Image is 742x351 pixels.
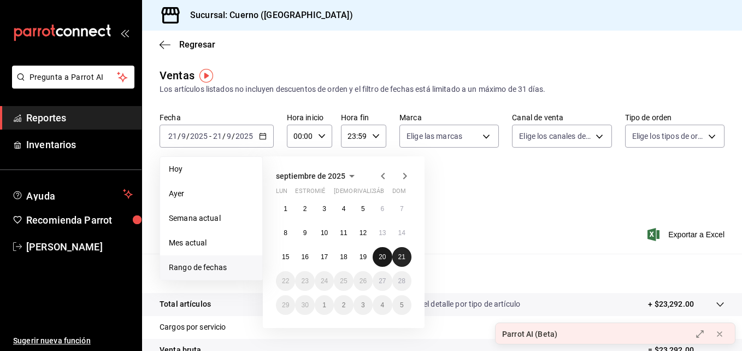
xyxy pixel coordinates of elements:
abbr: 3 de septiembre de 2025 [322,205,326,213]
span: Semana actual [169,213,254,224]
abbr: 23 de septiembre de 2025 [301,277,308,285]
button: 11 de septiembre de 2025 [334,223,353,243]
button: Pregunta a Parrot AI [12,66,134,89]
font: Reportes [26,112,66,124]
abbr: 4 de septiembre de 2025 [342,205,346,213]
input: ---- [235,132,254,141]
button: open_drawer_menu [120,28,129,37]
button: 28 de septiembre de 2025 [392,271,411,291]
abbr: 18 de septiembre de 2025 [340,253,347,261]
div: Ventas [160,67,195,84]
abbr: 19 de septiembre de 2025 [360,253,367,261]
abbr: 2 de octubre de 2025 [342,301,346,309]
button: 6 de septiembre de 2025 [373,199,392,219]
button: 10 de septiembre de 2025 [315,223,334,243]
span: Elige los canales de venta [519,131,591,142]
abbr: martes [295,188,329,199]
abbr: 25 de septiembre de 2025 [340,277,347,285]
button: 29 de septiembre de 2025 [276,295,295,315]
abbr: 29 de septiembre de 2025 [282,301,289,309]
button: 22 de septiembre de 2025 [276,271,295,291]
label: Hora inicio [287,114,332,121]
abbr: 26 de septiembre de 2025 [360,277,367,285]
abbr: 28 de septiembre de 2025 [398,277,405,285]
font: Exportar a Excel [668,230,725,239]
button: 8 de septiembre de 2025 [276,223,295,243]
button: Exportar a Excel [650,228,725,241]
span: / [232,132,235,141]
button: 16 de septiembre de 2025 [295,247,314,267]
abbr: 11 de septiembre de 2025 [340,229,347,237]
span: / [186,132,190,141]
abbr: sábado [373,188,384,199]
span: septiembre de 2025 [276,172,345,180]
abbr: 9 de septiembre de 2025 [303,229,307,237]
abbr: 1 de octubre de 2025 [322,301,326,309]
button: 23 de septiembre de 2025 [295,271,314,291]
button: 18 de septiembre de 2025 [334,247,353,267]
abbr: 27 de septiembre de 2025 [379,277,386,285]
input: ---- [190,132,208,141]
span: - [209,132,211,141]
button: 21 de septiembre de 2025 [392,247,411,267]
button: septiembre de 2025 [276,169,358,183]
button: 1 de septiembre de 2025 [276,199,295,219]
label: Fecha [160,114,274,121]
abbr: viernes [354,188,384,199]
img: Marcador de información sobre herramientas [199,69,213,83]
button: 4 de septiembre de 2025 [334,199,353,219]
span: Ayuda [26,188,119,201]
abbr: miércoles [315,188,325,199]
span: Hoy [169,163,254,175]
button: 4 de octubre de 2025 [373,295,392,315]
abbr: 22 de septiembre de 2025 [282,277,289,285]
div: Los artículos listados no incluyen descuentos de orden y el filtro de fechas está limitado a un m... [160,84,725,95]
h3: Sucursal: Cuerno ([GEOGRAPHIC_DATA]) [181,9,353,22]
input: -- [181,132,186,141]
button: 20 de septiembre de 2025 [373,247,392,267]
button: 19 de septiembre de 2025 [354,247,373,267]
button: 3 de octubre de 2025 [354,295,373,315]
abbr: 24 de septiembre de 2025 [321,277,328,285]
abbr: 15 de septiembre de 2025 [282,253,289,261]
span: Elige los tipos de orden [632,131,704,142]
button: 15 de septiembre de 2025 [276,247,295,267]
span: Rango de fechas [169,262,254,273]
button: 24 de septiembre de 2025 [315,271,334,291]
button: 14 de septiembre de 2025 [392,223,411,243]
font: Sugerir nueva función [13,336,91,345]
font: Recomienda Parrot [26,214,112,226]
abbr: 2 de septiembre de 2025 [303,205,307,213]
button: 30 de septiembre de 2025 [295,295,314,315]
input: -- [213,132,222,141]
abbr: lunes [276,188,287,199]
abbr: 4 de octubre de 2025 [380,301,384,309]
button: 7 de septiembre de 2025 [392,199,411,219]
span: Mes actual [169,237,254,249]
input: -- [168,132,178,141]
button: 27 de septiembre de 2025 [373,271,392,291]
div: Parrot AI (Beta) [502,329,557,340]
label: Marca [399,114,499,121]
abbr: 6 de septiembre de 2025 [380,205,384,213]
label: Hora fin [341,114,386,121]
p: + $0.00 [668,321,725,333]
abbr: 7 de septiembre de 2025 [400,205,404,213]
button: 3 de septiembre de 2025 [315,199,334,219]
abbr: 1 de septiembre de 2025 [284,205,287,213]
a: Pregunta a Parrot AI [8,79,134,91]
label: Canal de venta [512,114,611,121]
span: / [222,132,226,141]
label: Tipo de orden [625,114,725,121]
button: 1 de octubre de 2025 [315,295,334,315]
abbr: 16 de septiembre de 2025 [301,253,308,261]
abbr: jueves [334,188,398,199]
p: Total artículos [160,299,211,310]
font: Inventarios [26,139,76,150]
button: 5 de octubre de 2025 [392,295,411,315]
button: 12 de septiembre de 2025 [354,223,373,243]
abbr: 13 de septiembre de 2025 [379,229,386,237]
button: 13 de septiembre de 2025 [373,223,392,243]
abbr: 20 de septiembre de 2025 [379,253,386,261]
